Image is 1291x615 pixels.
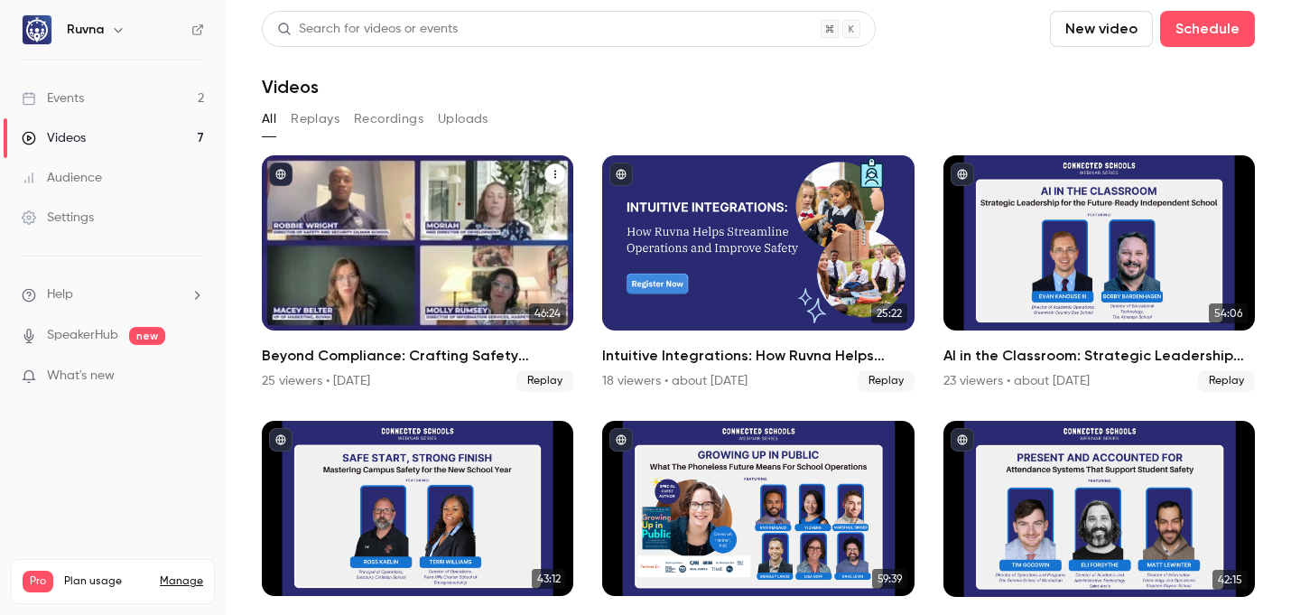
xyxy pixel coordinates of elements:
a: Manage [160,574,203,589]
span: 25:22 [871,303,907,323]
button: published [609,163,633,186]
div: 18 viewers • about [DATE] [602,372,748,390]
a: 54:06AI in the Classroom: Strategic Leadership for the Future-Ready Independent School23 viewers ... [943,155,1255,392]
button: published [951,163,974,186]
h2: Beyond Compliance: Crafting Safety Protocols That Preserve School Culture [262,345,573,367]
img: Ruvna [23,15,51,44]
h1: Videos [262,76,319,98]
span: Replay [858,370,915,392]
span: 42:15 [1212,570,1248,590]
div: Settings [22,209,94,227]
button: All [262,105,276,134]
button: Recordings [354,105,423,134]
button: published [609,428,633,452]
iframe: Noticeable Trigger [182,368,204,385]
div: 23 viewers • about [DATE] [943,372,1090,390]
span: 59:39 [872,569,907,589]
button: New video [1050,11,1153,47]
li: AI in the Classroom: Strategic Leadership for the Future-Ready Independent School [943,155,1255,392]
span: Help [47,285,73,304]
h6: Ruvna [67,21,104,39]
button: published [269,163,293,186]
li: Beyond Compliance: Crafting Safety Protocols That Preserve School Culture [262,155,573,392]
a: 46:24Beyond Compliance: Crafting Safety Protocols That Preserve School Culture25 viewers • [DATE]... [262,155,573,392]
span: Plan usage [64,574,149,589]
span: 43:12 [532,569,566,589]
a: 25:22Intuitive Integrations: How Ruvna Helps Streamline Operations and Improve Safety18 viewers •... [602,155,914,392]
div: Audience [22,169,102,187]
button: published [951,428,974,452]
li: help-dropdown-opener [22,285,204,304]
span: Replay [1198,370,1255,392]
div: Search for videos or events [277,20,458,39]
span: What's new [47,367,115,386]
button: Uploads [438,105,488,134]
button: Schedule [1160,11,1255,47]
h2: AI in the Classroom: Strategic Leadership for the Future-Ready Independent School [943,345,1255,367]
span: 46:24 [529,303,566,323]
span: 54:06 [1209,303,1248,323]
h2: Intuitive Integrations: How Ruvna Helps Streamline Operations and Improve Safety [602,345,914,367]
a: SpeakerHub [47,326,118,345]
li: Intuitive Integrations: How Ruvna Helps Streamline Operations and Improve Safety [602,155,914,392]
span: Pro [23,571,53,592]
button: published [269,428,293,452]
div: Events [22,89,84,107]
span: new [129,327,165,345]
span: Replay [516,370,573,392]
section: Videos [262,11,1255,604]
div: 25 viewers • [DATE] [262,372,370,390]
div: Videos [22,129,86,147]
button: Replays [291,105,339,134]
